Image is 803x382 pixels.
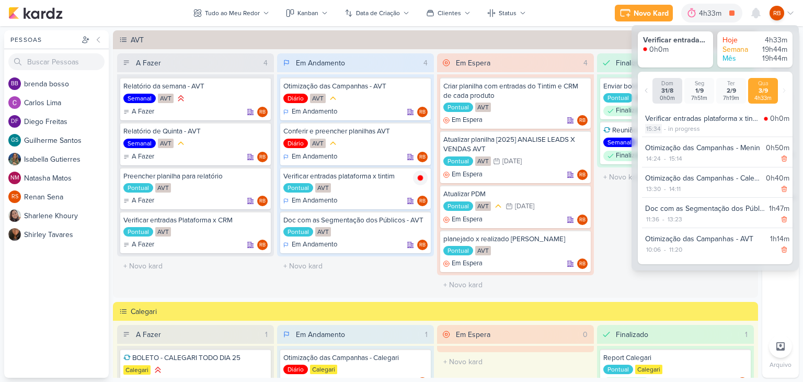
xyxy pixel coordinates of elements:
[456,58,490,69] div: Em Espera
[770,6,784,20] div: Rogerio Bispo
[616,106,646,116] p: Finalizado
[645,142,762,153] div: Otimização das Campanhas - Menin
[123,107,154,117] div: A Fazer
[417,107,428,117] div: Rogerio Bispo
[645,245,662,254] div: 10:06
[718,95,744,102] div: 7h19m
[577,170,588,180] div: Rogerio Bispo
[259,199,266,204] p: RB
[443,201,473,211] div: Pontual
[686,87,712,95] div: 1/9
[24,229,109,240] div: S h i r l e y T a v a r e s
[616,151,646,161] p: Finalizado
[452,215,483,225] p: Em Espera
[756,45,787,54] div: 19h44m
[662,154,668,163] div: -
[635,365,662,374] div: Calegari
[773,8,781,18] p: RB
[259,58,272,69] div: 4
[443,135,588,154] div: Atualizar planilha [2025] ANALISE LEADS X VENDAS AVT
[257,107,268,117] div: Responsável: Rogerio Bispo
[419,155,426,160] p: RB
[475,156,491,166] div: AVT
[645,154,662,163] div: 14:24
[123,227,153,237] div: Pontual
[443,234,588,244] div: planejado x realizado Éden
[668,184,682,194] div: 14:11
[123,82,268,91] div: Relatório da semana - AVT
[136,329,161,340] div: A Fazer
[153,365,163,375] div: Prioridade Alta
[176,138,186,149] div: Prioridade Média
[283,139,308,148] div: Diário
[722,45,754,54] div: Semana
[668,245,683,254] div: 11:20
[8,228,21,241] img: Shirley Tavares
[452,259,483,269] p: Em Espera
[123,172,268,181] div: Preencher planilha para relatório
[8,190,21,203] div: Renan Sena
[645,173,762,184] div: Otimização das Campanhas - Calegari
[8,172,21,184] div: Natasha Matos
[699,8,725,19] div: 4h33m
[328,93,338,104] div: Prioridade Média
[283,353,428,363] div: Otimização das Campanhas - Calegari
[132,196,154,206] p: A Fazer
[8,209,21,222] img: Sharlene Khoury
[668,154,683,163] div: 15:14
[603,138,636,147] div: Semanal
[577,215,588,225] div: Rogerio Bispo
[577,259,588,269] div: Responsável: Rogerio Bispo
[310,94,326,103] div: AVT
[283,94,308,103] div: Diário
[131,306,755,317] div: Calegari
[12,194,18,200] p: RS
[413,171,428,185] img: tracking
[579,173,586,178] p: RB
[123,196,154,206] div: A Fazer
[123,183,153,193] div: Pontual
[315,183,331,193] div: AVT
[123,240,154,250] div: A Fazer
[577,115,588,126] div: Responsável: Rogerio Bispo
[24,78,109,89] div: b r e n d a b o s s o
[8,115,21,128] div: Diego Freitas
[603,126,748,135] div: Reunião com cliente AVT
[603,93,633,103] div: Pontual
[668,124,700,133] div: in progress
[419,58,432,69] div: 4
[475,246,491,255] div: AVT
[579,262,586,267] p: RB
[443,259,483,269] div: Em Espera
[158,94,174,103] div: AVT
[655,95,680,102] div: 0h0m
[283,196,337,206] div: Em Andamento
[296,58,345,69] div: Em Andamento
[24,173,109,184] div: N a t a s h a M a t o s
[283,172,428,181] div: Verificar entradas plataforma x tintim
[8,7,63,19] img: kardz.app
[443,156,473,166] div: Pontual
[443,215,483,225] div: Em Espera
[123,216,268,225] div: Verificar entradas Plataforma x CRM
[123,365,151,375] div: Calegari
[283,183,313,193] div: Pontual
[11,138,18,143] p: GS
[132,152,154,162] p: A Fazer
[417,152,428,162] div: Rogerio Bispo
[577,170,588,180] div: Responsável: Rogerio Bispo
[8,134,21,147] div: Guilherme Santos
[579,218,586,223] p: RB
[8,53,105,70] input: Buscar Pessoas
[123,353,268,363] div: BOLETO - CALEGARI TODO DIA 25
[8,77,21,90] div: brenda bosso
[259,110,266,115] p: RB
[419,243,426,248] p: RB
[123,139,156,148] div: Semanal
[616,58,648,69] div: Finalizado
[119,259,272,274] input: + Novo kard
[452,170,483,180] p: Em Espera
[643,36,708,45] div: Verificar entradas plataforma x tintim
[443,115,483,126] div: Em Espera
[645,233,766,244] div: Otimização das Campanhas - AVT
